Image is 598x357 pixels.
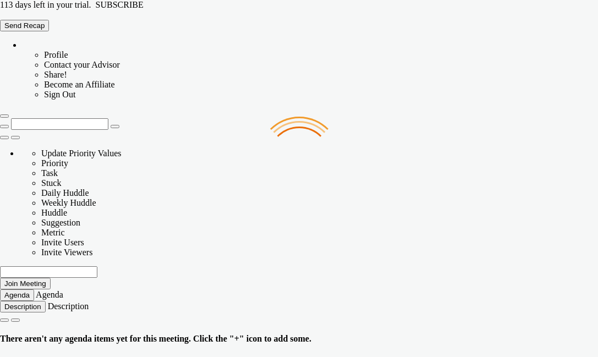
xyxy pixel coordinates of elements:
[41,178,598,188] li: Stuck
[4,303,41,311] span: Description
[4,291,30,299] span: Agenda
[44,60,598,70] li: Contact your Advisor
[41,248,598,257] li: Invite Viewers
[44,50,598,60] li: Profile
[4,21,45,30] span: Send Recap
[41,198,598,208] li: Weekly Huddle
[44,70,598,80] li: Share!
[41,208,598,218] li: Huddle
[36,290,63,299] span: Agenda
[41,218,598,228] li: Suggestion
[41,168,598,178] li: Task
[4,279,46,288] span: Join Meeting
[41,188,598,198] li: Daily Huddle
[41,158,68,168] span: Priority
[44,90,598,100] li: Sign Out
[41,149,121,158] span: Update Priority Values
[41,238,598,248] li: Invite Users
[44,80,598,90] li: Become an Affiliate
[41,228,598,238] li: Metric
[48,301,89,311] span: Description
